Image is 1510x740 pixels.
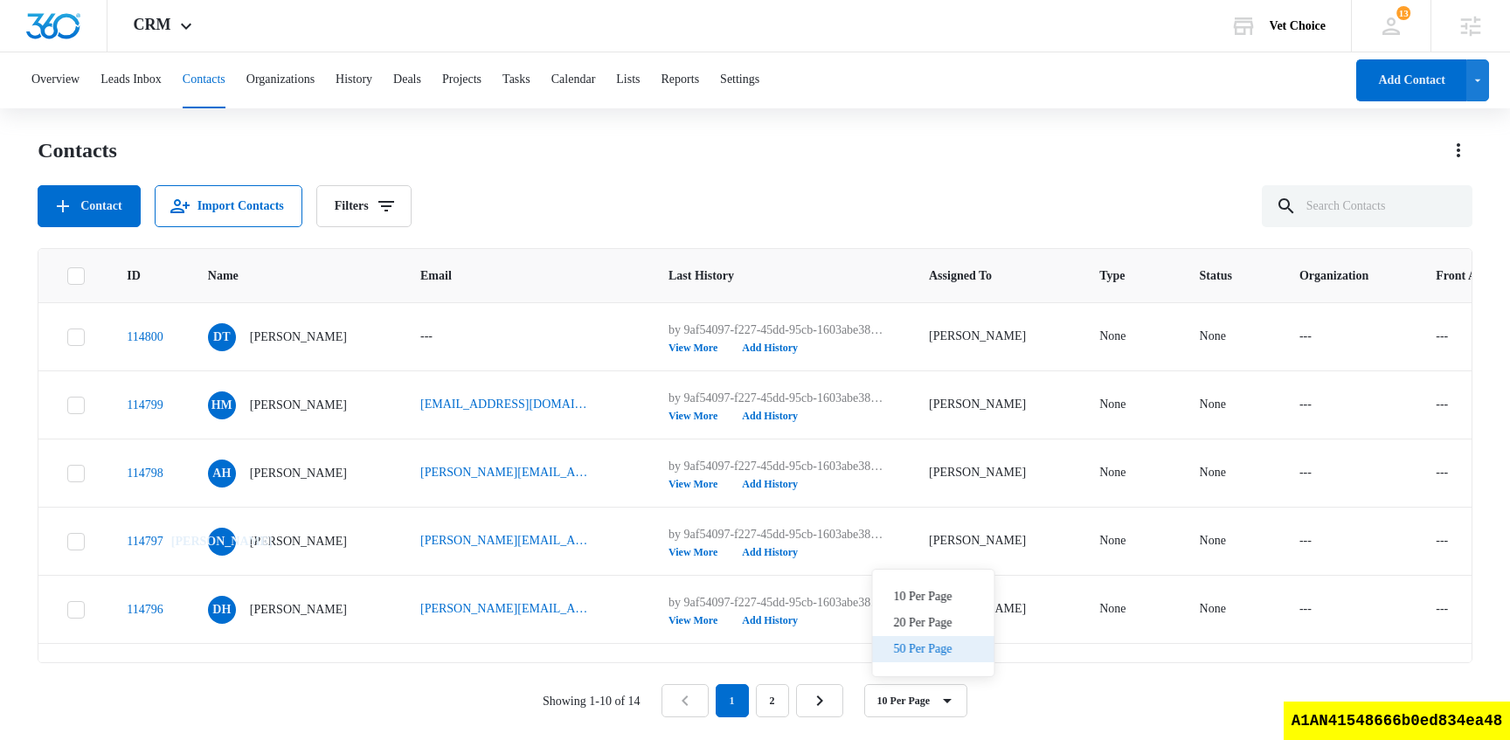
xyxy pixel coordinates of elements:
div: [PERSON_NAME] [929,327,1026,345]
div: Assigned To - Kaveh Azari - Select to Edit Field [929,531,1057,552]
nav: Pagination [661,684,843,717]
div: Front Address 2 - - Select to Edit Field [1436,327,1479,348]
div: --- [1436,531,1448,552]
div: A1AN41548666b0ed834ea48 [1284,702,1510,740]
div: Name - David Taylor - Select to Edit Field [208,323,378,351]
div: Type - None - Select to Edit Field [1099,599,1157,620]
div: Organization - - Select to Edit Field [1299,327,1343,348]
a: Navigate to contact details page for Daniel Higgins [127,603,163,616]
button: Filters [316,185,412,227]
a: Navigate to contact details page for Anna Haro [127,467,163,480]
div: --- [1299,531,1312,552]
button: Import Contacts [155,185,302,227]
button: View More [668,547,730,557]
div: Type - None - Select to Edit Field [1099,395,1157,416]
button: Organizations [246,52,315,108]
div: --- [1299,599,1312,620]
button: View More [668,411,730,421]
div: None [1200,463,1226,481]
div: --- [1436,395,1448,416]
button: Add History [730,342,810,353]
button: View More [668,479,730,489]
div: None [1200,531,1226,550]
div: notifications count [1396,6,1410,20]
span: Last History [668,266,862,285]
button: Calendar [551,52,596,108]
div: --- [1299,327,1312,348]
div: [PERSON_NAME] [929,395,1026,413]
p: by 9af54097-f227-45dd-95cb-1603abe38c81 [668,321,887,339]
a: Next Page [796,684,843,717]
button: Add Contact [1356,59,1466,101]
span: DT [208,323,236,351]
a: Navigate to contact details page for John Appleseed [127,535,163,548]
a: Navigate to contact details page for David Taylor [127,330,163,343]
div: Email - d-higgins@mac.com - Select to Edit Field [420,599,627,620]
div: Assigned To - Kaveh Azari - Select to Edit Field [929,395,1057,416]
button: Settings [720,52,759,108]
div: Organization - - Select to Edit Field [1299,463,1343,484]
button: Leads Inbox [100,52,162,108]
div: Organization - - Select to Edit Field [1299,395,1343,416]
p: by 9af54097-f227-45dd-95cb-1603abe38c81 [668,389,887,407]
div: Assigned To - Kaveh Azari - Select to Edit Field [929,327,1057,348]
div: 20 Per Page [894,617,952,629]
div: 10 Per Page [894,591,952,603]
div: Organization - - Select to Edit Field [1299,599,1343,620]
button: Contacts [183,52,225,108]
div: Name - Hank M. Zakroff - Select to Edit Field [208,391,378,419]
button: Tasks [502,52,530,108]
div: None [1200,599,1226,618]
div: Status - None - Select to Edit Field [1200,531,1257,552]
p: Showing 1-10 of 14 [543,692,641,710]
span: Organization [1299,266,1368,285]
button: 10 Per Page [873,584,994,610]
a: Page 2 [756,684,789,717]
p: by 9af54097-f227-45dd-95cb-1603abe38c81 [668,457,887,475]
p: by 9af54097-f227-45dd-95cb-1603abe38c81 [668,525,887,543]
div: Name - John Appleseed - Select to Edit Field [208,528,378,556]
p: [PERSON_NAME] [250,396,347,414]
div: Front Address 2 - - Select to Edit Field [1436,531,1479,552]
button: 50 Per Page [873,636,994,662]
button: Actions [1444,136,1472,164]
div: Type - None - Select to Edit Field [1099,327,1157,348]
span: Type [1099,266,1132,285]
button: Add History [730,479,810,489]
div: --- [1299,395,1312,416]
p: by 9af54097-f227-45dd-95cb-1603abe38c81 [668,661,887,680]
button: Reports [661,52,700,108]
div: --- [1299,463,1312,484]
button: Add History [730,615,810,626]
a: [PERSON_NAME][EMAIL_ADDRESS][DOMAIN_NAME] [420,531,595,550]
a: [PERSON_NAME][EMAIL_ADDRESS][DOMAIN_NAME] [420,599,595,618]
p: [PERSON_NAME] [250,600,347,619]
span: Name [208,266,353,285]
span: Assigned To [929,266,1032,285]
span: CRM [134,16,171,34]
div: Organization - - Select to Edit Field [1299,531,1343,552]
div: Email - hank-zakroff@mac.com - Select to Edit Field [420,395,627,416]
button: View More [668,342,730,353]
div: Front Address 2 - - Select to Edit Field [1436,463,1479,484]
button: Deals [393,52,421,108]
span: 13 [1396,6,1410,20]
div: Email - - Select to Edit Field [420,327,464,348]
div: Status - None - Select to Edit Field [1200,599,1257,620]
h1: Contacts [38,137,117,163]
button: 20 Per Page [873,610,994,636]
div: [PERSON_NAME] [929,463,1026,481]
div: --- [1436,599,1448,620]
button: 10 Per Page [864,684,967,717]
div: Assigned To - Kaveh Azari - Select to Edit Field [929,463,1057,484]
div: None [1099,463,1126,481]
div: None [1099,599,1126,618]
button: Add History [730,411,810,421]
div: Type - None - Select to Edit Field [1099,531,1157,552]
div: Name - Daniel Higgins - Select to Edit Field [208,596,378,624]
div: Type - None - Select to Edit Field [1099,463,1157,484]
p: by 9af54097-f227-45dd-95cb-1603abe38c81 [668,593,887,612]
div: None [1200,327,1226,345]
div: Name - Anna Haro - Select to Edit Field [208,460,378,488]
span: HM [208,391,236,419]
